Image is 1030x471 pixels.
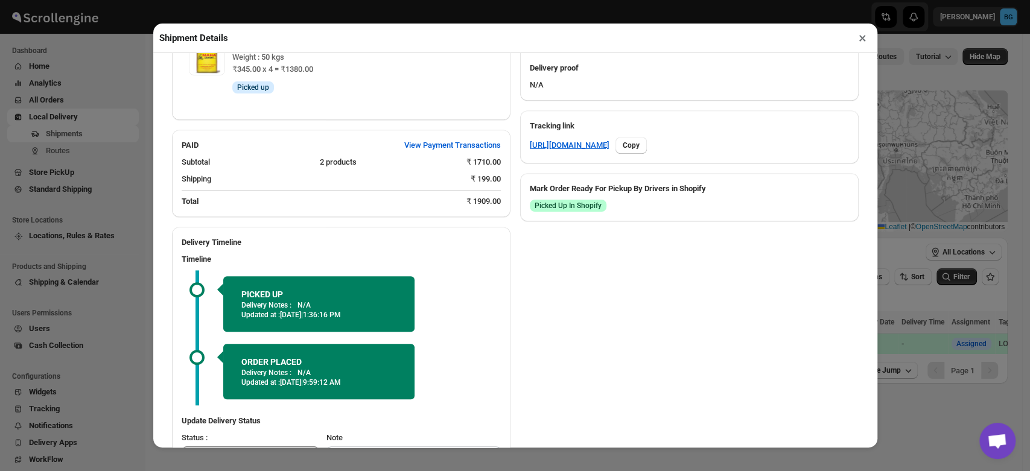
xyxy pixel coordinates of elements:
a: [URL][DOMAIN_NAME] [530,139,609,151]
div: ₹ 199.00 [471,173,501,185]
div: 2 products [320,156,457,168]
h3: Update Delivery Status [182,415,501,427]
span: [DATE] | 1:36:16 PM [280,311,341,319]
span: Picked Up In Shopify [535,201,602,210]
span: Status : [182,433,208,442]
span: [DATE] | 9:59:12 AM [280,378,341,387]
div: Shipping [182,173,461,185]
p: Delivery Notes : [241,300,291,310]
div: Open chat [979,423,1016,459]
p: Updated at : [241,310,396,320]
p: Delivery Notes : [241,368,291,378]
h3: Mark Order Ready For Pickup By Drivers in Shopify [530,183,849,195]
h3: Tracking link [530,120,849,132]
p: N/A [297,368,311,378]
h2: PICKED UP [241,288,396,300]
div: ₹ 1909.00 [466,195,501,207]
h3: Delivery proof [530,62,849,74]
span: ₹345.00 x 4 = ₹1380.00 [232,65,313,74]
span: Picked up [237,83,269,92]
h2: ORDER PLACED [241,356,396,368]
h2: PAID [182,139,199,151]
h3: Timeline [182,253,501,265]
input: Delivery Notes [326,446,501,466]
div: Subtotal [182,156,310,168]
button: × [854,30,871,46]
div: N/A [520,57,859,101]
button: Copy [615,137,647,154]
p: Updated at : [241,378,396,387]
button: View Payment Transactions [397,136,508,155]
h2: Delivery Timeline [182,236,501,248]
h2: Shipment Details [159,32,228,44]
span: Weight : 50 kgs [232,52,284,62]
div: ₹ 1710.00 [466,156,501,168]
b: Total [182,197,199,206]
p: N/A [297,300,311,310]
span: View Payment Transactions [404,139,501,151]
span: Note [326,433,343,442]
span: Copy [623,141,640,150]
